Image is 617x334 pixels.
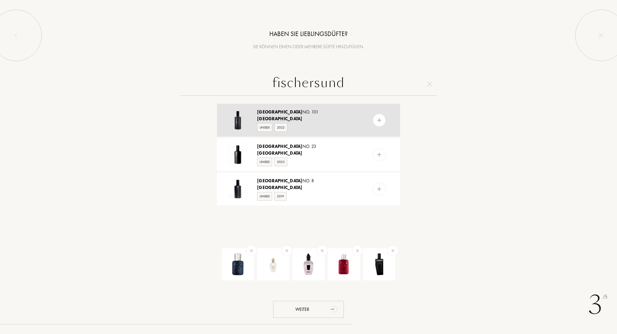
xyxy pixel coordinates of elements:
img: add_pf.svg [318,247,326,254]
img: add_pf.svg [283,247,291,254]
img: Coven [368,253,390,275]
span: [GEOGRAPHIC_DATA] [257,109,302,115]
div: 2019 [274,192,287,201]
span: /5 [603,293,607,301]
div: Unisex [257,158,272,166]
span: [GEOGRAPHIC_DATA] [257,150,302,156]
span: [GEOGRAPHIC_DATA] [257,185,302,190]
img: XJ 1861 Naxos [262,253,284,275]
img: add_pf.svg [376,152,382,158]
img: Tony Iommi Monkey Special [297,253,320,275]
div: 2023 [274,158,287,166]
img: Kalan [333,253,355,275]
div: animation [328,302,341,315]
img: left_onboard.svg [13,33,19,38]
div: Unisex [257,192,272,201]
input: Suche nach einem Duft [180,73,437,96]
div: 2022 [274,123,287,132]
div: 3 [588,286,607,324]
img: Fischersund No. 101 [227,109,249,131]
div: No. 101 [257,109,359,115]
span: [GEOGRAPHIC_DATA] [257,116,302,122]
img: quit_onboard.svg [598,33,604,38]
div: Weiter [273,301,344,318]
img: add_pf.svg [354,247,361,254]
div: No. 8 [257,177,359,184]
img: Fischersund No. 23 [227,143,249,166]
div: Unisex [257,123,272,132]
img: Fischersund No. 8 [227,178,249,200]
img: cross.svg [427,82,432,87]
img: add_pf.svg [248,247,255,254]
span: [GEOGRAPHIC_DATA] [257,143,302,149]
img: add_pf.svg [376,186,382,192]
span: [GEOGRAPHIC_DATA] [257,178,302,184]
div: No. 23 [257,143,359,150]
img: add_pf.svg [376,117,382,123]
img: Layton Exclusif [227,253,249,275]
img: add_pf.svg [389,247,397,254]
